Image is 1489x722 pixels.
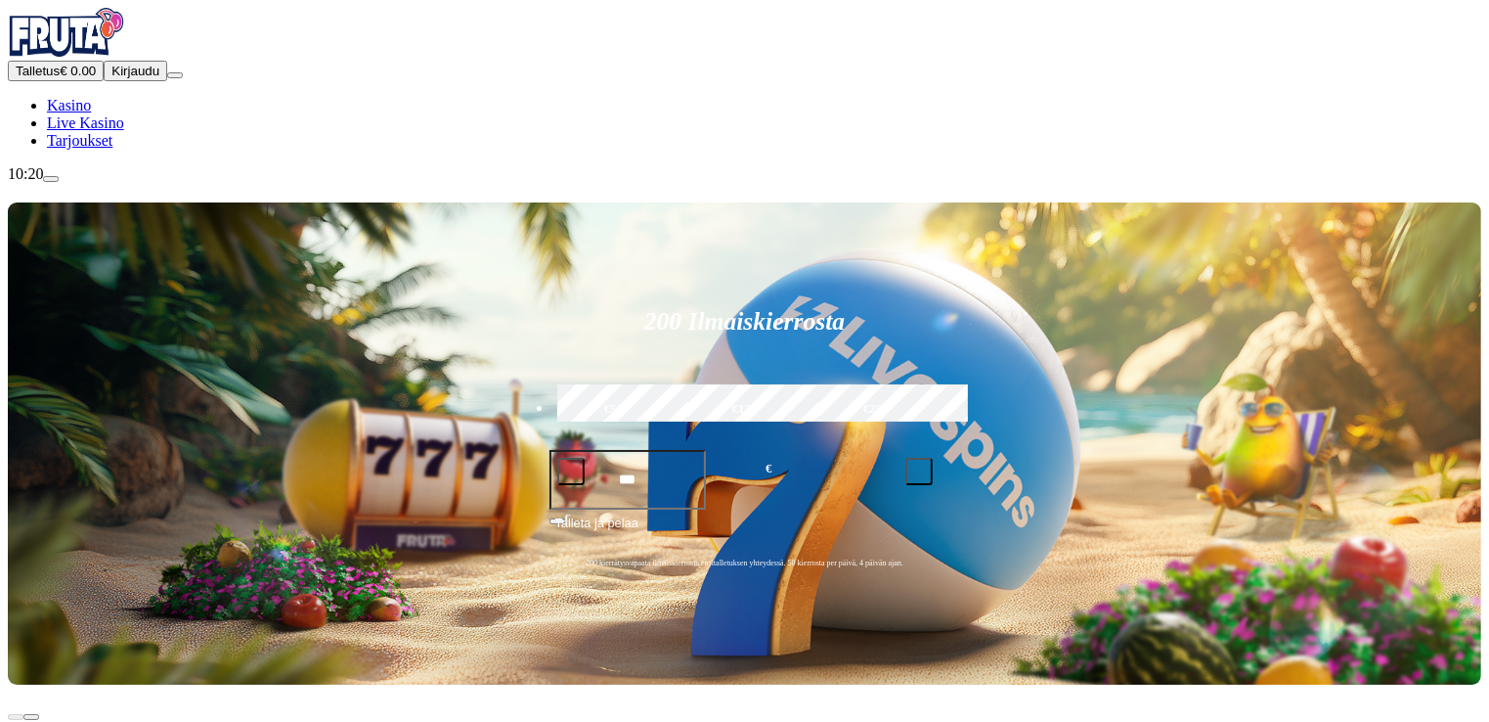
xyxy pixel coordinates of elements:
label: €250 [814,382,938,438]
button: plus icon [905,458,933,485]
button: Talletusplus icon€ 0.00 [8,61,104,81]
span: € 0.00 [60,64,96,78]
span: € [565,512,571,523]
nav: Primary [8,8,1481,150]
a: Kasino [47,97,91,113]
span: Kirjaudu [111,64,159,78]
button: Talleta ja pelaa [549,513,941,550]
nav: Main menu [8,97,1481,150]
button: Kirjaudu [104,61,167,81]
img: Fruta [8,8,125,57]
button: minus icon [557,458,585,485]
a: Fruta [8,43,125,60]
span: Talleta ja pelaa [555,514,638,549]
label: €50 [552,382,676,438]
span: € [766,460,771,478]
button: menu [167,72,183,78]
a: Live Kasino [47,114,124,131]
span: 10:20 [8,165,43,182]
button: next slide [23,714,39,720]
label: €150 [683,382,807,438]
button: prev slide [8,714,23,720]
button: live-chat [43,176,59,182]
a: Tarjoukset [47,132,112,149]
span: Talletus [16,64,60,78]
